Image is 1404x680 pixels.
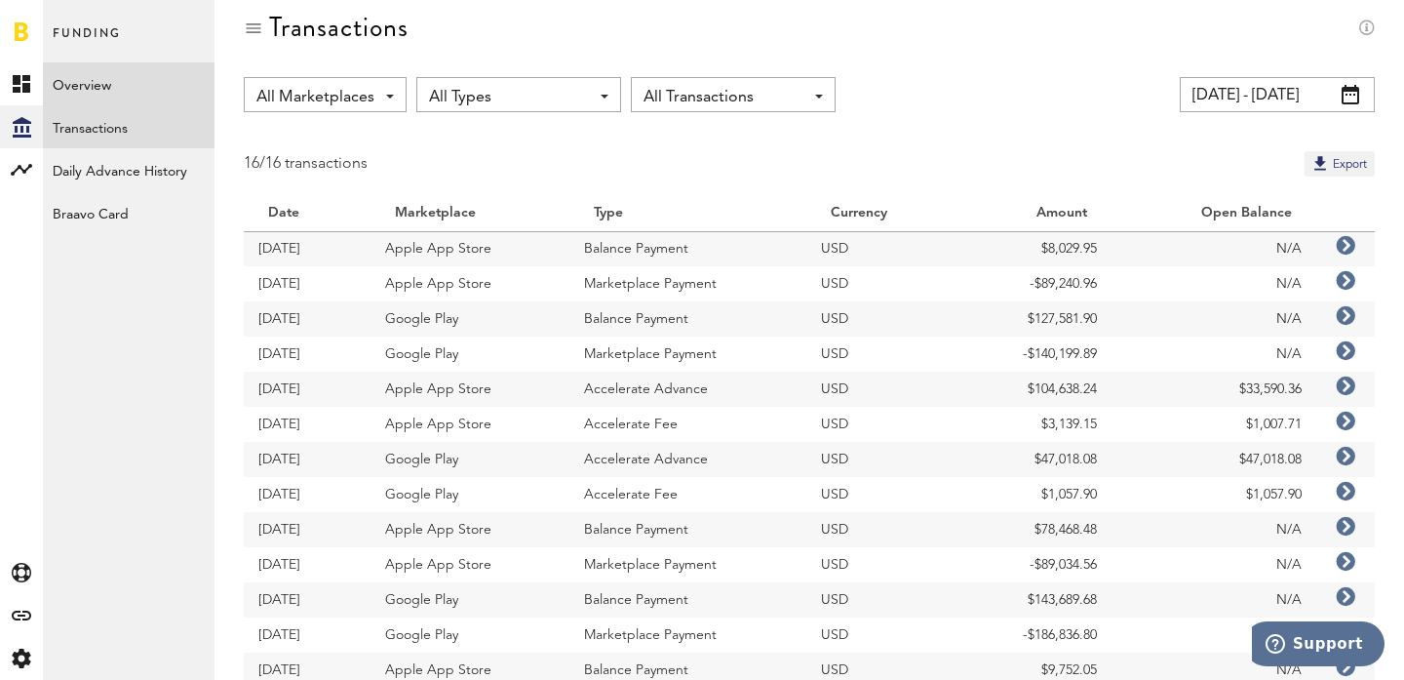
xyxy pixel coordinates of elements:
td: USD [806,547,960,582]
td: USD [806,442,960,477]
td: [DATE] [244,231,370,266]
td: USD [806,301,960,337]
td: Apple App Store [370,372,569,407]
span: All Types [429,81,589,114]
td: N/A [1111,618,1316,653]
td: USD [806,266,960,301]
th: Marketplace [370,196,569,231]
td: N/A [1111,266,1316,301]
td: Marketplace Payment [569,618,806,653]
td: $127,581.90 [960,301,1111,337]
td: Marketplace Payment [569,547,806,582]
td: Google Play [370,442,569,477]
th: Currency [806,196,960,231]
td: USD [806,512,960,547]
td: $1,057.90 [960,477,1111,512]
td: Apple App Store [370,547,569,582]
td: USD [806,618,960,653]
td: $8,029.95 [960,231,1111,266]
td: Google Play [370,337,569,372]
span: All Marketplaces [256,81,374,114]
td: Accelerate Advance [569,372,806,407]
td: Marketplace Payment [569,266,806,301]
span: All Transactions [643,81,803,114]
td: Apple App Store [370,266,569,301]
a: Overview [43,62,214,105]
td: $33,590.36 [1111,372,1316,407]
td: [DATE] [244,547,370,582]
td: Apple App Store [370,231,569,266]
a: Braavo Card [43,191,214,234]
th: Amount [960,196,1111,231]
td: Marketplace Payment [569,337,806,372]
td: Google Play [370,477,569,512]
td: Google Play [370,618,569,653]
td: Google Play [370,301,569,337]
td: Accelerate Fee [569,477,806,512]
td: USD [806,372,960,407]
th: Date [244,196,370,231]
td: USD [806,231,960,266]
td: $1,057.90 [1111,477,1316,512]
td: Balance Payment [569,301,806,337]
td: [DATE] [244,337,370,372]
td: [DATE] [244,442,370,477]
td: Google Play [370,582,569,618]
th: Open Balance [1111,196,1316,231]
td: Accelerate Fee [569,407,806,442]
td: $47,018.08 [1111,442,1316,477]
td: $78,468.48 [960,512,1111,547]
td: Accelerate Advance [569,442,806,477]
td: N/A [1111,231,1316,266]
td: $104,638.24 [960,372,1111,407]
img: Export [1310,153,1330,173]
td: [DATE] [244,266,370,301]
div: 16/16 transactions [244,151,368,177]
td: Balance Payment [569,582,806,618]
iframe: Opens a widget where you can find more information [1252,621,1384,670]
td: -$89,240.96 [960,266,1111,301]
td: Apple App Store [370,512,569,547]
div: Transactions [269,12,409,43]
td: $3,139.15 [960,407,1111,442]
td: N/A [1111,512,1316,547]
button: Export [1305,151,1375,177]
td: Balance Payment [569,512,806,547]
td: [DATE] [244,372,370,407]
td: Apple App Store [370,407,569,442]
td: $47,018.08 [960,442,1111,477]
td: USD [806,477,960,512]
td: $143,689.68 [960,582,1111,618]
td: Balance Payment [569,231,806,266]
td: N/A [1111,547,1316,582]
td: USD [806,337,960,372]
td: N/A [1111,337,1316,372]
td: [DATE] [244,582,370,618]
th: Type [569,196,806,231]
a: Transactions [43,105,214,148]
td: $1,007.71 [1111,407,1316,442]
td: -$140,199.89 [960,337,1111,372]
td: -$89,034.56 [960,547,1111,582]
td: [DATE] [244,512,370,547]
td: N/A [1111,301,1316,337]
td: -$186,836.80 [960,618,1111,653]
td: USD [806,407,960,442]
td: N/A [1111,582,1316,618]
td: [DATE] [244,618,370,653]
a: Daily Advance History [43,148,214,191]
span: Funding [53,21,121,62]
td: [DATE] [244,407,370,442]
td: [DATE] [244,301,370,337]
td: USD [806,582,960,618]
td: [DATE] [244,477,370,512]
